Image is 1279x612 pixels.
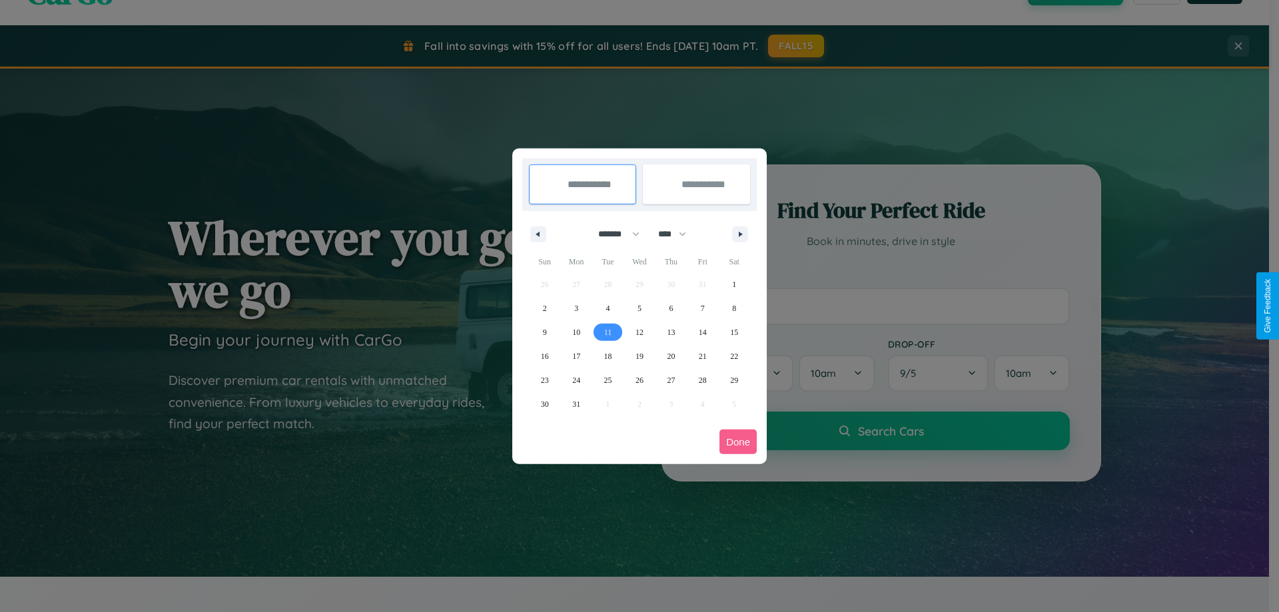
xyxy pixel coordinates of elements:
span: 15 [730,320,738,344]
span: 22 [730,344,738,368]
span: 17 [572,344,580,368]
button: 2 [529,296,560,320]
button: 20 [655,344,687,368]
button: 26 [624,368,655,392]
button: 19 [624,344,655,368]
button: 12 [624,320,655,344]
span: 31 [572,392,580,416]
button: 18 [592,344,624,368]
button: 14 [687,320,718,344]
button: 29 [719,368,750,392]
span: Sun [529,251,560,272]
span: 1 [732,272,736,296]
button: 9 [529,320,560,344]
button: 1 [719,272,750,296]
span: 16 [541,344,549,368]
button: 25 [592,368,624,392]
button: 27 [655,368,687,392]
span: 7 [701,296,705,320]
span: Wed [624,251,655,272]
button: 22 [719,344,750,368]
span: 19 [636,344,643,368]
span: 29 [730,368,738,392]
span: Mon [560,251,592,272]
button: 23 [529,368,560,392]
span: 21 [699,344,707,368]
button: 7 [687,296,718,320]
span: 3 [574,296,578,320]
button: 31 [560,392,592,416]
button: 24 [560,368,592,392]
span: 28 [699,368,707,392]
button: 4 [592,296,624,320]
span: 20 [667,344,675,368]
button: 3 [560,296,592,320]
span: 8 [732,296,736,320]
span: 26 [636,368,643,392]
span: 10 [572,320,580,344]
span: Sat [719,251,750,272]
span: 27 [667,368,675,392]
span: 23 [541,368,549,392]
span: 4 [606,296,610,320]
button: 15 [719,320,750,344]
div: Give Feedback [1263,279,1272,333]
span: 24 [572,368,580,392]
span: 13 [667,320,675,344]
span: 18 [604,344,612,368]
span: 11 [604,320,612,344]
span: 9 [543,320,547,344]
span: 2 [543,296,547,320]
button: 11 [592,320,624,344]
span: 30 [541,392,549,416]
button: Done [719,430,757,454]
button: 13 [655,320,687,344]
span: 12 [636,320,643,344]
button: 6 [655,296,687,320]
button: 30 [529,392,560,416]
button: 28 [687,368,718,392]
span: 14 [699,320,707,344]
button: 17 [560,344,592,368]
button: 10 [560,320,592,344]
span: Fri [687,251,718,272]
span: Thu [655,251,687,272]
span: 5 [638,296,641,320]
span: 25 [604,368,612,392]
button: 16 [529,344,560,368]
span: Tue [592,251,624,272]
button: 5 [624,296,655,320]
button: 8 [719,296,750,320]
button: 21 [687,344,718,368]
span: 6 [669,296,673,320]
